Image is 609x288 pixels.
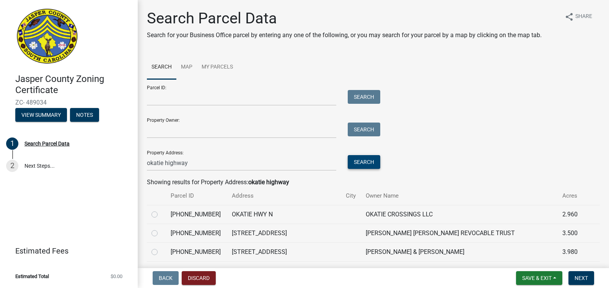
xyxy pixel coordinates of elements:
[575,12,592,21] span: Share
[15,274,49,279] span: Estimated Total
[147,9,542,28] h1: Search Parcel Data
[227,187,341,205] th: Address
[227,205,341,224] td: OKATIE HWY N
[6,137,18,150] div: 1
[558,242,590,261] td: 3.980
[15,8,79,65] img: Jasper County, South Carolina
[70,108,99,122] button: Notes
[15,112,67,118] wm-modal-confirm: Summary
[6,160,18,172] div: 2
[147,178,600,187] div: Showing results for Property Address:
[166,261,227,280] td: [PHONE_NUMBER]
[147,55,176,80] a: Search
[361,205,558,224] td: OKATIE CROSSINGS LLC
[516,271,562,285] button: Save & Exit
[361,187,558,205] th: Owner Name
[166,224,227,242] td: [PHONE_NUMBER]
[182,271,216,285] button: Discard
[147,31,542,40] p: Search for your Business Office parcel by entering any one of the following, or you may search fo...
[558,224,590,242] td: 3.500
[558,187,590,205] th: Acres
[361,242,558,261] td: [PERSON_NAME] & [PERSON_NAME]
[348,90,380,104] button: Search
[176,55,197,80] a: Map
[348,155,380,169] button: Search
[166,205,227,224] td: [PHONE_NUMBER]
[166,242,227,261] td: [PHONE_NUMBER]
[558,261,590,280] td: 1.110
[248,178,289,186] strong: okatie highway
[15,108,67,122] button: View Summary
[361,224,558,242] td: [PERSON_NAME] [PERSON_NAME] REVOCABLE TRUST
[197,55,238,80] a: My Parcels
[361,261,558,280] td: JAAG INVESTMENTS LLC
[159,275,173,281] span: Back
[565,12,574,21] i: share
[227,261,341,280] td: [STREET_ADDRESS]
[522,275,552,281] span: Save & Exit
[227,242,341,261] td: [STREET_ADDRESS]
[341,187,361,205] th: City
[111,274,122,279] span: $0.00
[166,187,227,205] th: Parcel ID
[153,271,179,285] button: Back
[575,275,588,281] span: Next
[24,141,70,146] div: Search Parcel Data
[568,271,594,285] button: Next
[559,9,598,24] button: shareShare
[6,243,125,259] a: Estimated Fees
[15,99,122,106] span: ZC- 489034
[348,123,380,136] button: Search
[227,224,341,242] td: [STREET_ADDRESS]
[15,74,132,96] h4: Jasper County Zoning Certificate
[558,205,590,224] td: 2.960
[70,112,99,118] wm-modal-confirm: Notes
